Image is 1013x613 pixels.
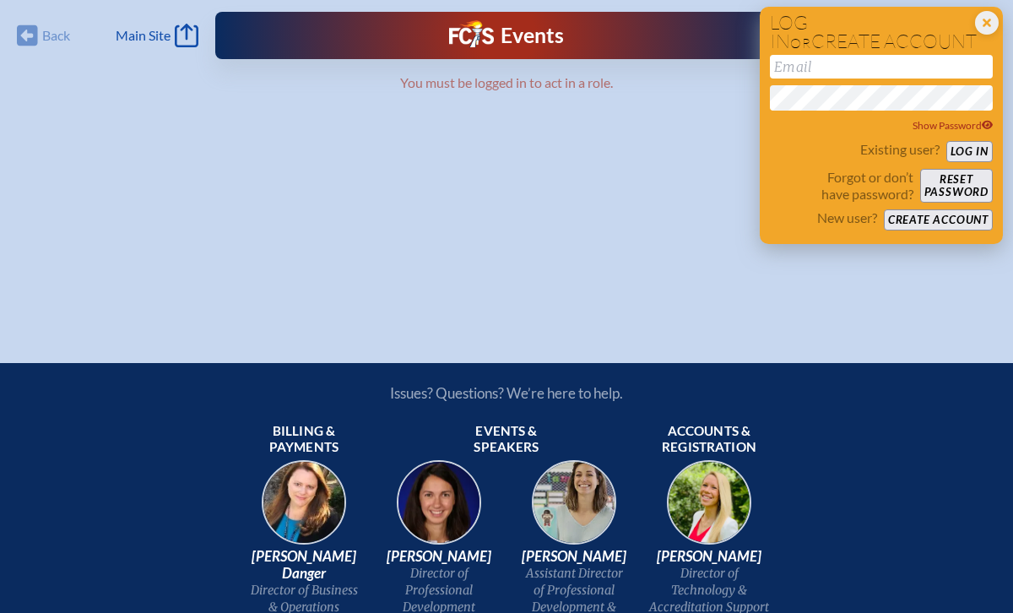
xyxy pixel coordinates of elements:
a: Main Site [116,24,198,47]
span: Billing & payments [243,423,365,457]
img: 9c64f3fb-7776-47f4-83d7-46a341952595 [250,455,358,563]
a: FCIS LogoEvents [449,20,563,51]
p: New user? [817,209,877,226]
img: b1ee34a6-5a78-4519-85b2-7190c4823173 [655,455,763,563]
input: Email [770,55,993,79]
p: Forgot or don’t have password? [770,169,913,203]
span: or [790,35,811,52]
span: [PERSON_NAME] Danger [243,548,365,582]
span: Accounts & registration [648,423,770,457]
p: Existing user? [860,141,940,158]
img: 94e3d245-ca72-49ea-9844-ae84f6d33c0f [385,455,493,563]
div: FCIS Events — Future ready [388,20,626,51]
h1: Events [501,25,564,46]
span: [PERSON_NAME] [513,548,635,565]
span: [PERSON_NAME] [648,548,770,565]
button: Create account [884,209,993,231]
span: Main Site [116,27,171,44]
span: Events & speakers [446,423,567,457]
h1: Log in create account [770,14,993,52]
span: [PERSON_NAME] [378,548,500,565]
p: You must be logged in to act in a role. [61,74,952,91]
img: Florida Council of Independent Schools [449,20,493,47]
button: Resetpassword [920,169,993,203]
button: Log in [946,141,993,162]
span: Show Password [913,119,994,132]
img: 545ba9c4-c691-43d5-86fb-b0a622cbeb82 [520,455,628,563]
p: Issues? Questions? We’re here to help. [209,384,804,402]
